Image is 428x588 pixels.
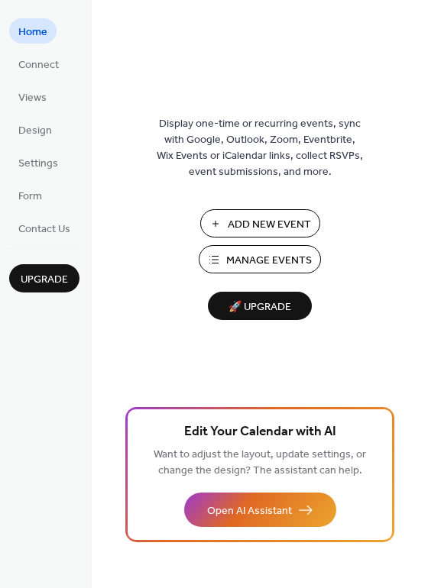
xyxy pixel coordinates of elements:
[9,150,67,175] a: Settings
[18,57,59,73] span: Connect
[9,183,51,208] a: Form
[199,245,321,273] button: Manage Events
[200,209,320,237] button: Add New Event
[157,116,363,180] span: Display one-time or recurring events, sync with Google, Outlook, Zoom, Eventbrite, Wix Events or ...
[228,217,311,233] span: Add New Event
[9,264,79,292] button: Upgrade
[207,503,292,519] span: Open AI Assistant
[21,272,68,288] span: Upgrade
[9,18,57,44] a: Home
[154,444,366,481] span: Want to adjust the layout, update settings, or change the design? The assistant can help.
[18,189,42,205] span: Form
[184,422,336,443] span: Edit Your Calendar with AI
[18,156,58,172] span: Settings
[9,51,68,76] a: Connect
[184,493,336,527] button: Open AI Assistant
[217,297,303,318] span: 🚀 Upgrade
[208,292,312,320] button: 🚀 Upgrade
[18,24,47,40] span: Home
[9,215,79,241] a: Contact Us
[9,117,61,142] a: Design
[226,253,312,269] span: Manage Events
[18,90,47,106] span: Views
[18,123,52,139] span: Design
[9,84,56,109] a: Views
[18,221,70,237] span: Contact Us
